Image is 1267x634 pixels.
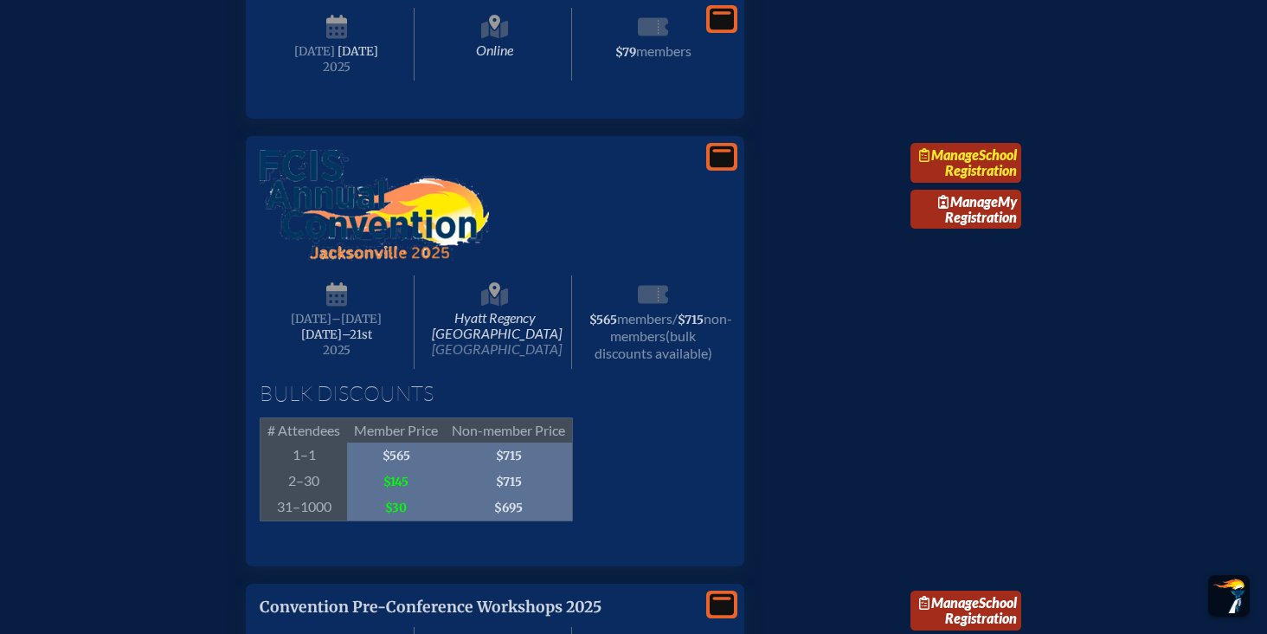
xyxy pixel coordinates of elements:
span: 2–30 [260,469,348,495]
span: members [636,42,691,59]
h1: Bulk Discounts [260,383,730,404]
span: 2025 [273,61,400,74]
span: members [617,310,672,327]
a: ManageSchool Registration [910,143,1021,183]
span: $715 [445,443,573,469]
span: Manage [938,193,998,210]
img: To the top [1212,579,1246,613]
span: [DATE] [338,44,378,59]
span: $565 [589,313,617,327]
span: Non-member Price [445,417,573,443]
span: $715 [678,313,704,327]
a: ManageSchool Registration [910,591,1021,631]
span: 1–1 [260,443,348,469]
span: $695 [445,495,573,521]
span: 2025 [273,344,400,357]
span: (bulk discounts available) [595,327,712,361]
span: # Attendees [260,417,348,443]
button: Scroll Top [1208,575,1250,617]
span: $715 [445,469,573,495]
span: Manage [919,146,979,163]
span: [DATE] [291,312,331,327]
span: [DATE] [294,44,335,59]
span: Online [418,8,573,81]
span: Hyatt Regency [GEOGRAPHIC_DATA] [418,275,573,369]
a: ManageMy Registration [910,190,1021,230]
span: $565 [347,443,445,469]
span: Member Price [347,417,445,443]
span: [GEOGRAPHIC_DATA] [432,340,562,357]
span: $79 [615,45,636,60]
span: / [672,310,678,327]
span: non-members [610,310,732,344]
span: $30 [347,495,445,521]
span: Convention Pre-Conference Workshops 2025 [260,598,601,617]
span: $145 [347,469,445,495]
span: –[DATE] [331,312,382,327]
span: 31–1000 [260,495,348,521]
span: [DATE]–⁠21st [301,327,372,342]
img: FCIS Convention 2025 [260,150,489,261]
span: Manage [919,594,979,611]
